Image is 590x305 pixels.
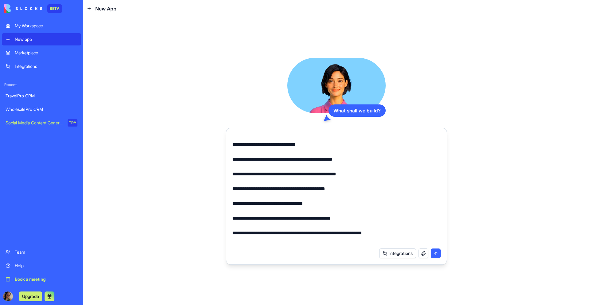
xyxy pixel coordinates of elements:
span: Recent [2,82,81,87]
span: New App [95,5,116,12]
div: Integrations [15,63,77,69]
div: BETA [47,4,62,13]
a: Integrations [2,60,81,72]
div: WholesalePro CRM [6,106,77,112]
a: Upgrade [19,293,42,299]
button: Upgrade [19,291,42,301]
div: Social Media Content Generator [6,120,63,126]
button: Integrations [379,248,416,258]
div: TravelPro CRM [6,93,77,99]
div: New app [15,36,77,42]
div: Marketplace [15,50,77,56]
div: What shall we build? [328,104,386,117]
img: logo [4,4,42,13]
a: Help [2,260,81,272]
a: BETA [4,4,62,13]
a: Social Media Content GeneratorTRY [2,117,81,129]
a: TravelPro CRM [2,90,81,102]
div: Team [15,249,77,255]
a: WholesalePro CRM [2,103,81,115]
a: Team [2,246,81,258]
a: Book a meeting [2,273,81,285]
a: My Workspace [2,20,81,32]
a: New app [2,33,81,45]
img: ACg8ocIWHQyuaCQ-pb7wL2F0WIfktPM8IfnPHzZXeApOBx0JfXRmZZ8=s96-c [3,291,13,301]
div: TRY [68,119,77,127]
div: Help [15,263,77,269]
div: My Workspace [15,23,77,29]
a: Marketplace [2,47,81,59]
div: Book a meeting [15,276,77,282]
